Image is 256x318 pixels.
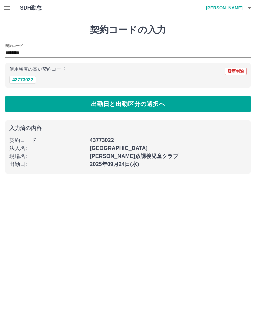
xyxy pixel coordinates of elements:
b: 2025年09月24日(水) [90,161,139,167]
p: 法人名 : [9,144,86,152]
button: 43773022 [9,76,36,84]
h1: 契約コードの入力 [5,24,251,36]
h2: 契約コード [5,43,23,48]
p: 契約コード : [9,136,86,144]
button: 履歴削除 [225,68,247,75]
p: 現場名 : [9,152,86,160]
b: [PERSON_NAME]放課後児童クラブ [90,153,178,159]
p: 出勤日 : [9,160,86,168]
button: 出勤日と出勤区分の選択へ [5,96,251,112]
p: 使用頻度の高い契約コード [9,67,66,72]
b: 43773022 [90,137,114,143]
b: [GEOGRAPHIC_DATA] [90,145,148,151]
p: 入力済の内容 [9,126,247,131]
